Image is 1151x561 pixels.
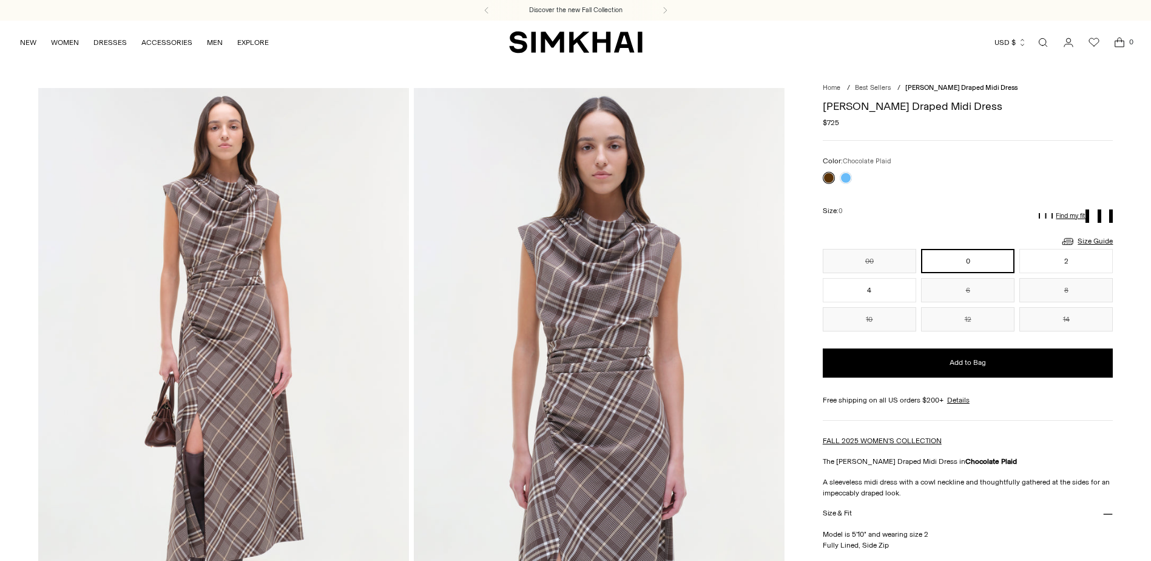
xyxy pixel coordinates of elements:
[823,456,1113,467] p: The [PERSON_NAME] Draped Midi Dress in
[1019,278,1113,302] button: 8
[921,278,1014,302] button: 6
[921,307,1014,331] button: 12
[823,278,916,302] button: 4
[855,84,891,92] a: Best Sellers
[1126,36,1136,47] span: 0
[1019,307,1113,331] button: 14
[905,84,1018,92] span: [PERSON_NAME] Draped Midi Dress
[823,307,916,331] button: 10
[823,477,1113,498] p: A sleeveless midi dress with a cowl neckline and thoughtfully gathered at the sides for an impecc...
[1082,30,1106,55] a: Wishlist
[823,101,1113,112] h1: [PERSON_NAME] Draped Midi Dress
[823,249,916,273] button: 00
[1019,249,1113,273] button: 2
[1061,234,1113,249] a: Size Guide
[823,205,843,217] label: Size:
[950,358,986,368] span: Add to Bag
[823,529,1113,551] p: Model is 5'10" and wearing size 2 Fully Lined, Side Zip
[20,29,36,56] a: NEW
[823,395,1113,406] div: Free shipping on all US orders $200+
[921,249,1014,273] button: 0
[237,29,269,56] a: EXPLORE
[1056,30,1081,55] a: Go to the account page
[823,437,942,445] a: FALL 2025 WOMEN'S COLLECTION
[947,395,970,406] a: Details
[51,29,79,56] a: WOMEN
[847,83,850,93] div: /
[965,457,1017,466] strong: Chocolate Plaid
[529,5,623,15] a: Discover the new Fall Collection
[141,29,192,56] a: ACCESSORIES
[823,83,1113,93] nav: breadcrumbs
[823,509,852,517] h3: Size & Fit
[823,498,1113,529] button: Size & Fit
[994,29,1027,56] button: USD $
[823,117,839,128] span: $725
[823,155,891,167] label: Color:
[823,348,1113,378] button: Add to Bag
[509,30,643,54] a: SIMKHAI
[823,84,840,92] a: Home
[843,157,891,165] span: Chocolate Plaid
[1031,30,1055,55] a: Open search modal
[207,29,223,56] a: MEN
[1107,30,1132,55] a: Open cart modal
[839,207,843,215] span: 0
[897,83,900,93] div: /
[93,29,127,56] a: DRESSES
